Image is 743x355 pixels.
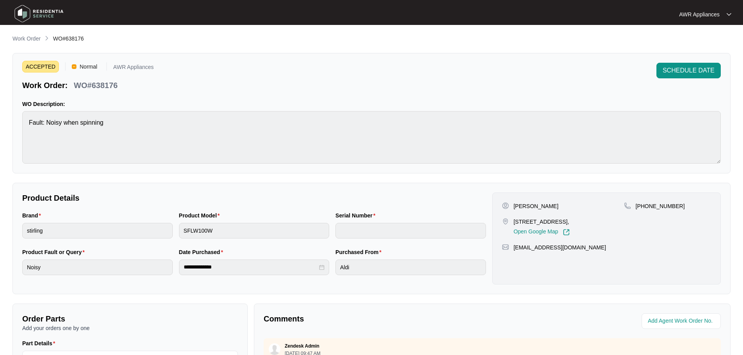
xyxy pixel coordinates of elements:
[22,223,173,238] input: Brand
[335,223,486,238] input: Serial Number
[663,66,715,75] span: SCHEDULE DATE
[184,263,318,271] input: Date Purchased
[12,35,41,42] p: Work Order
[285,343,319,349] p: Zendesk Admin
[22,193,486,203] p: Product Details
[264,313,487,324] p: Comments
[53,35,84,42] span: WO#638176
[624,202,631,209] img: map-pin
[11,35,42,43] a: Work Order
[113,64,154,72] p: AWR Appliances
[679,11,720,18] p: AWR Appliances
[727,12,731,16] img: dropdown arrow
[269,343,280,355] img: user.svg
[502,218,509,225] img: map-pin
[76,61,100,72] span: Normal
[22,212,44,219] label: Brand
[179,212,223,219] label: Product Model
[335,212,378,219] label: Serial Number
[179,223,330,238] input: Product Model
[74,80,117,91] p: WO#638176
[44,35,50,41] img: chevron-right
[502,244,509,251] img: map-pin
[514,218,570,226] p: [STREET_ADDRESS],
[514,229,570,236] a: Open Google Map
[648,316,716,326] input: Add Agent Work Order No.
[22,339,59,347] label: Part Details
[22,100,721,108] p: WO Description:
[514,244,606,251] p: [EMAIL_ADDRESS][DOMAIN_NAME]
[656,63,721,78] button: SCHEDULE DATE
[179,248,226,256] label: Date Purchased
[12,2,66,25] img: residentia service logo
[72,64,76,69] img: Vercel Logo
[22,248,88,256] label: Product Fault or Query
[22,111,721,164] textarea: Fault: Noisy when spinning
[22,313,238,324] p: Order Parts
[22,260,173,275] input: Product Fault or Query
[514,202,559,210] p: [PERSON_NAME]
[563,229,570,236] img: Link-External
[22,80,67,91] p: Work Order:
[636,202,685,210] p: [PHONE_NUMBER]
[22,324,238,332] p: Add your orders one by one
[22,61,59,72] span: ACCEPTED
[502,202,509,209] img: user-pin
[335,260,486,275] input: Purchased From
[335,248,385,256] label: Purchased From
